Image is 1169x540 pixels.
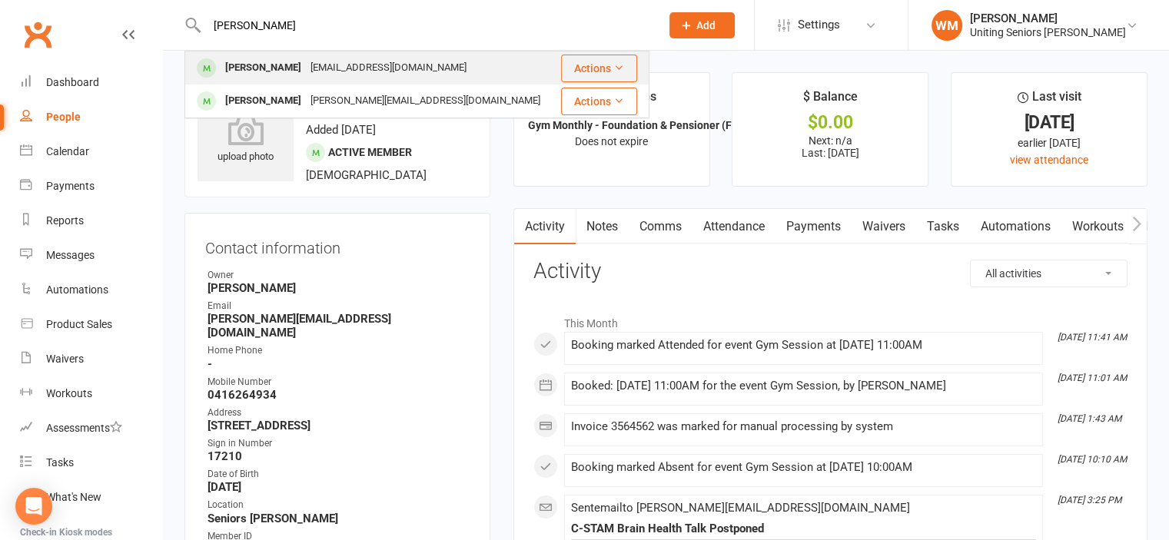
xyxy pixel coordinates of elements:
strong: [STREET_ADDRESS] [208,419,470,432]
div: Invoice 3564562 was marked for manual processing by system [571,420,1036,433]
a: view attendance [1010,154,1088,166]
a: Waivers [20,342,162,376]
a: Messages [20,238,162,273]
a: Calendar [20,134,162,169]
a: Reports [20,204,162,238]
div: [PERSON_NAME][EMAIL_ADDRESS][DOMAIN_NAME] [306,90,545,112]
div: Payments [46,180,95,192]
div: Booked: [DATE] 11:00AM for the event Gym Session, by [PERSON_NAME] [571,379,1036,393]
div: Owner [208,268,470,283]
div: What's New [46,491,101,503]
div: Dashboard [46,76,99,88]
div: Assessments [46,422,122,434]
div: $ Balance [803,87,858,114]
div: Mobile Number [208,375,470,389]
i: [DATE] 3:25 PM [1058,495,1121,505]
a: Tasks [916,209,970,244]
a: People [20,100,162,134]
span: [DEMOGRAPHIC_DATA] [306,168,427,182]
div: upload photo [198,114,294,165]
h3: Activity [533,260,1127,283]
a: What's New [20,480,162,515]
div: Sign in Number [208,436,470,451]
div: [PERSON_NAME] [221,57,306,79]
strong: [PERSON_NAME][EMAIL_ADDRESS][DOMAIN_NAME] [208,312,470,340]
a: Workouts [1061,209,1134,244]
button: Actions [561,88,637,115]
li: This Month [533,307,1127,332]
div: Uniting Seniors [PERSON_NAME] [970,25,1126,39]
p: Next: n/a Last: [DATE] [746,134,914,159]
input: Search... [202,15,649,36]
div: [PERSON_NAME] [221,90,306,112]
a: Waivers [852,209,916,244]
a: Automations [970,209,1061,244]
div: $0.00 [746,114,914,131]
span: Does not expire [575,135,648,147]
span: Settings [798,8,840,42]
div: Product Sales [46,318,112,330]
div: Reports [46,214,84,227]
div: Booking marked Attended for event Gym Session at [DATE] 11:00AM [571,339,1036,352]
strong: 17210 [208,449,470,463]
div: Location [208,498,470,512]
div: Workouts [46,387,92,399]
a: Payments [775,209,852,244]
div: Waivers [46,353,84,365]
i: [DATE] 11:01 AM [1058,373,1127,383]
strong: 0416264934 [208,388,470,402]
i: [DATE] 1:43 AM [1058,413,1121,424]
div: Date of Birth [208,467,470,482]
a: Automations [20,273,162,307]
span: Add [696,19,716,31]
button: Add [669,12,735,38]
strong: - [208,357,470,371]
a: Clubworx [18,15,57,54]
a: Product Sales [20,307,162,342]
i: [DATE] 10:10 AM [1058,454,1127,465]
div: Address [208,406,470,420]
i: [DATE] 11:41 AM [1058,332,1127,343]
a: Activity [514,209,576,244]
div: earlier [DATE] [965,134,1133,151]
a: Dashboard [20,65,162,100]
a: Payments [20,169,162,204]
a: Comms [629,209,692,244]
div: Open Intercom Messenger [15,488,52,525]
strong: [PERSON_NAME] [208,281,470,295]
strong: Seniors [PERSON_NAME] [208,512,470,525]
a: Attendance [692,209,775,244]
a: Notes [576,209,629,244]
div: Email [208,299,470,313]
span: Sent email to [PERSON_NAME][EMAIL_ADDRESS][DOMAIN_NAME] [571,501,910,515]
div: Automations [46,283,108,296]
div: Tasks [46,456,74,469]
div: WM [932,10,962,41]
h3: Contact information [205,234,470,257]
div: [EMAIL_ADDRESS][DOMAIN_NAME] [306,57,471,79]
div: [DATE] [965,114,1133,131]
strong: Gym Monthly - Foundation & Pensioner (FUP) [528,119,749,131]
a: Assessments [20,411,162,446]
div: [PERSON_NAME] [970,12,1126,25]
time: Added [DATE] [306,123,376,137]
span: Active member [328,146,412,158]
div: Booking marked Absent for event Gym Session at [DATE] 10:00AM [571,461,1036,474]
div: Last visit [1018,87,1081,114]
strong: [DATE] [208,480,470,494]
a: Tasks [20,446,162,480]
div: Calendar [46,145,89,157]
div: Home Phone [208,343,470,358]
a: Workouts [20,376,162,411]
div: C-STAM Brain Health Talk Postponed [571,522,1036,535]
div: Messages [46,249,95,261]
button: Actions [561,55,637,82]
div: People [46,111,81,123]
